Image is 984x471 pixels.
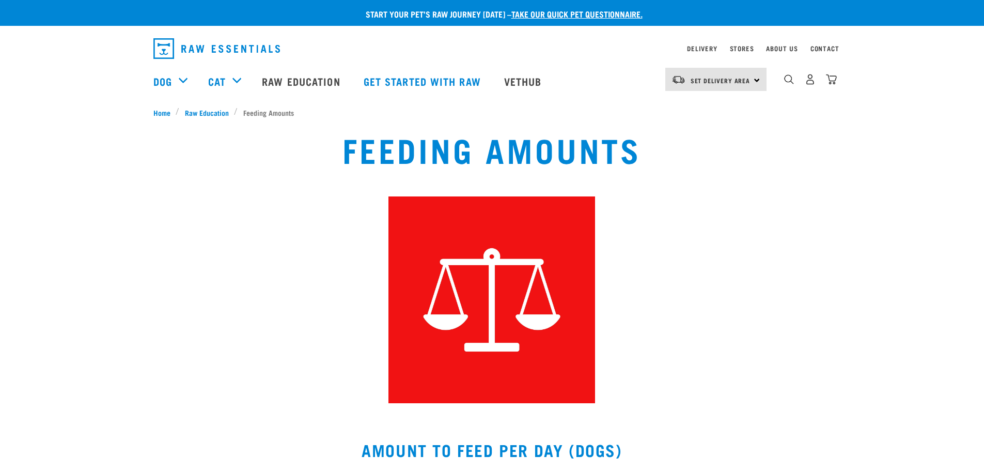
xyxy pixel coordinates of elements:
[252,60,353,102] a: Raw Education
[179,107,234,118] a: Raw Education
[145,34,839,63] nav: dropdown navigation
[388,196,595,403] img: Instagram_Core-Brand_Wildly-Good-Nutrition-3.jpg
[511,11,643,16] a: take our quick pet questionnaire.
[730,47,754,50] a: Stores
[153,107,170,118] span: Home
[687,47,717,50] a: Delivery
[153,440,831,459] h2: AMOUNT TO FEED PER DAY (DOGS)
[691,79,751,82] span: Set Delivery Area
[153,38,280,59] img: Raw Essentials Logo
[810,47,839,50] a: Contact
[494,60,555,102] a: Vethub
[153,107,831,118] nav: breadcrumbs
[185,107,229,118] span: Raw Education
[342,130,642,168] h1: Feeding Amounts
[784,74,794,84] img: home-icon-1@2x.png
[153,73,172,89] a: Dog
[766,47,798,50] a: About Us
[826,74,837,85] img: home-icon@2x.png
[671,75,685,84] img: van-moving.png
[153,107,176,118] a: Home
[805,74,816,85] img: user.png
[353,60,494,102] a: Get started with Raw
[208,73,226,89] a: Cat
